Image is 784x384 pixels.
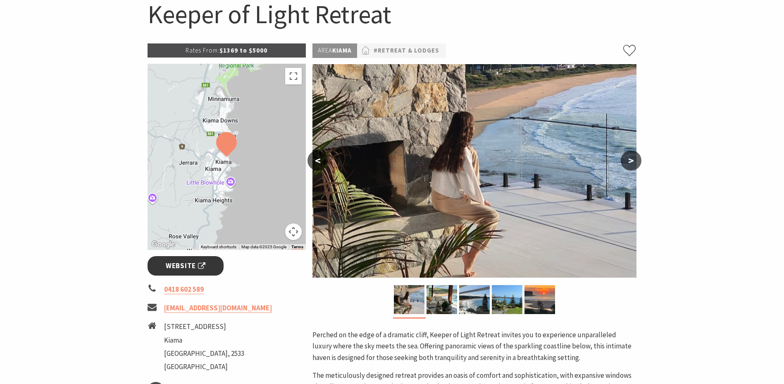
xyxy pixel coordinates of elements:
p: Perched on the edge of a dramatic cliff, Keeper of Light Retreat invites you to experience unpara... [312,329,636,363]
li: [STREET_ADDRESS] [164,321,244,332]
button: Keyboard shortcuts [201,244,236,250]
span: Area [318,46,332,54]
button: > [621,151,641,170]
img: Keeper of Light Retreat [524,285,555,314]
a: Website [148,256,224,276]
img: Keeper of Light Retreat photo from the balcony overlooking Bombo Beach [459,285,490,314]
p: Kiama [312,43,357,58]
img: Keeper of Light Retreat [427,285,457,314]
img: Keeper of Light Retreat photo of the balcony [312,64,636,278]
a: [EMAIL_ADDRESS][DOMAIN_NAME] [164,303,272,313]
span: Website [166,260,205,271]
button: Map camera controls [285,223,302,240]
a: #Retreat & Lodges [374,46,439,56]
button: Toggle fullscreen view [285,68,302,84]
li: [GEOGRAPHIC_DATA], 2533 [164,348,244,359]
a: 0418 602 589 [164,285,204,294]
button: < [307,151,328,170]
span: Map data ©2025 Google [241,245,286,249]
a: Open this area in Google Maps (opens a new window) [150,239,177,250]
img: Google [150,239,177,250]
img: Keeper of Light Retreat - photo of the view and the house [492,285,522,314]
li: [GEOGRAPHIC_DATA] [164,361,244,372]
li: Kiama [164,335,244,346]
p: $1369 to $5000 [148,43,306,58]
span: Rates From: [186,46,219,54]
a: Terms [291,245,303,250]
img: Keeper of Light Retreat photo of the balcony [394,285,424,314]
